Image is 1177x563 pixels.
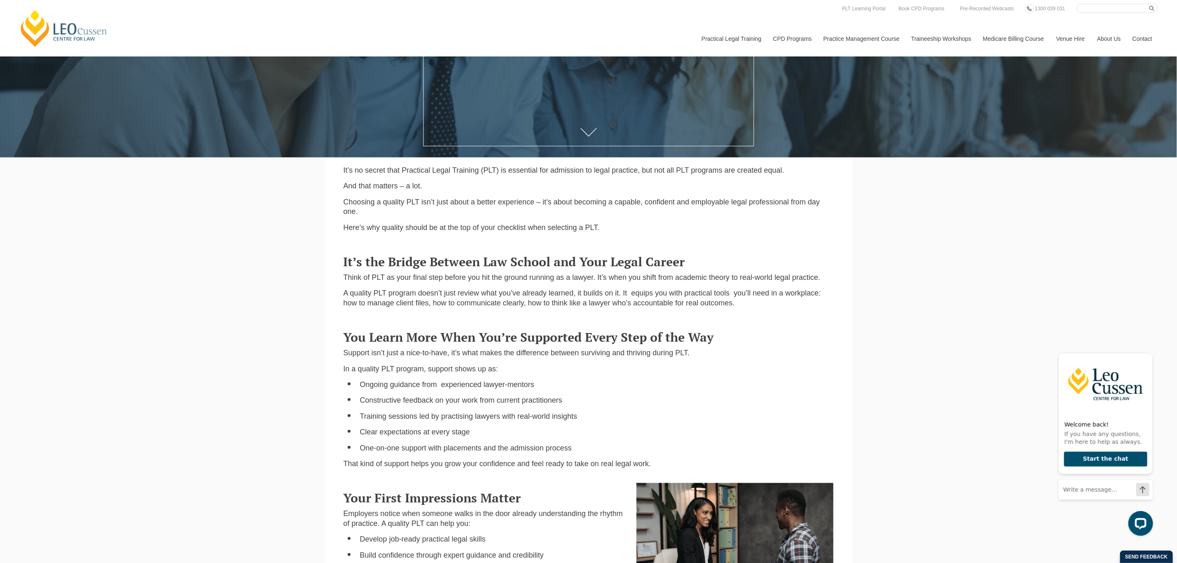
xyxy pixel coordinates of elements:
span: Here’s why quality should be at the top of your checklist when selecting a PLT. [344,223,600,232]
a: Practice Management Course [817,21,905,56]
span: Develop job-ready practical legal skills [360,535,486,543]
span: Training sessions led by practising lawyers with real-world insights [360,412,578,420]
span: Support isn’t just a nice-to-have, it’s what makes the difference between surviving and thriving ... [344,349,690,357]
a: About Us [1091,21,1126,56]
a: Medicare Billing Course [977,21,1050,56]
span: A quality PLT program doesn’t just review what you’ve already learned, it builds on it. It equips... [344,289,821,307]
span: In a quality PLT program, support shows up as: [344,365,498,373]
span: Build confidence through expert guidance and credibility [360,551,544,559]
a: Traineeship Workshops [905,21,977,56]
span: Constructive feedback on your work from current practitioners [360,396,562,404]
span: 1300 039 031 [1035,6,1065,12]
a: CPD Programs [767,21,817,56]
span: One-on-one support with placements and the admission process [360,444,572,452]
a: [PERSON_NAME] Centre for Law [19,9,110,48]
a: Book CPD Programs [896,4,946,13]
span: Employers notice when someone walks in the door already understanding the rhythm of practice. A q... [344,509,623,527]
span: Ongoing guidance from experienced lawyer-mentors [360,380,534,389]
span: Think of PLT as your final step before you hit the ground running as a lawyer. It’s when you shif... [344,273,821,281]
span: Choosing a quality PLT isn’t just about a better experience – it’s about becoming a capable, conf... [344,198,820,216]
span: And that matters – a lot. [344,182,422,190]
a: Contact [1126,21,1158,56]
a: Pre-Recorded Webcasts [958,4,1016,13]
span: It’s no secret that Practical Legal Training (PLT) is essential for admission to legal practice, ... [344,166,784,174]
a: Venue Hire [1050,21,1091,56]
a: 1300 039 031 [1033,4,1067,13]
iframe: LiveChat chat widget [1052,337,1156,542]
span: It’s the Bridge Between Law School and Your Legal Career [344,253,685,270]
span: You Learn More When You’re Supported Every Step of the Way [344,329,714,345]
span: Clear expectations at every stage [360,428,470,436]
span: Your First Impressions Matter [344,490,521,506]
a: Practical Legal Training [695,21,767,56]
span: That kind of support helps you grow your confidence and feel ready to take on real legal work. [344,460,651,468]
a: PLT Learning Portal [840,4,888,13]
